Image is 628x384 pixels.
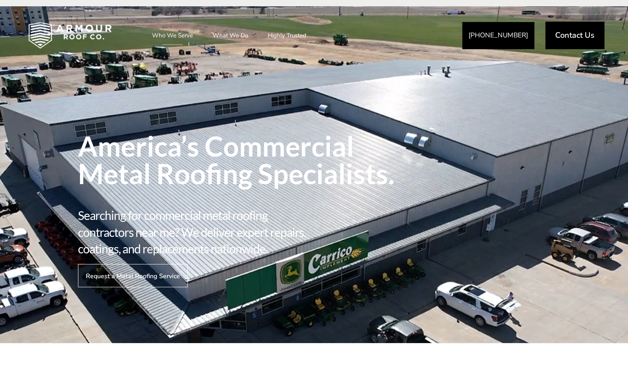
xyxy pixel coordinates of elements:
[260,26,314,45] a: Highly Trusted
[78,207,311,257] span: Searching for commercial metal roofing contractors near me? We deliver expert repairs, coatings, ...
[555,31,595,39] span: Contact Us
[78,264,188,287] a: Request a Metal Roofing Service
[144,26,201,45] a: Who We Serve
[86,272,180,279] span: Request a Metal Roofing Service
[78,132,428,187] span: America’s Commercial Metal Roofing Specialists.
[545,22,604,49] a: Contact Us
[16,16,124,55] img: Industrial and Commercial Roofing Company | Armour Roof Co.
[462,22,534,49] a: [PHONE_NUMBER]
[205,26,256,45] a: What We Do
